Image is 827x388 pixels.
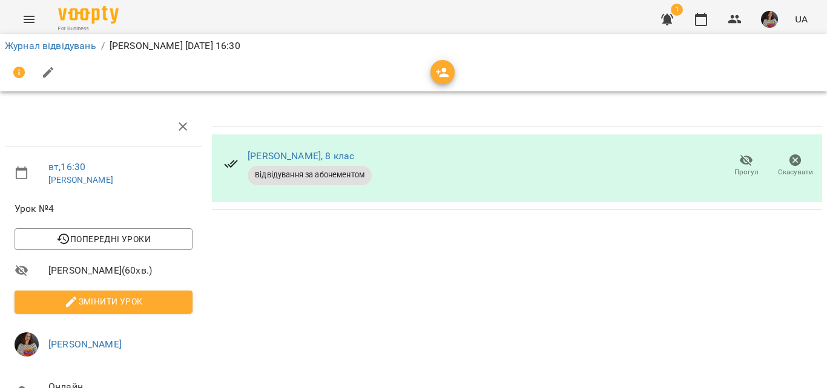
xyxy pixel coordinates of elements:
[761,11,778,28] img: 4d3bcc947d56d787aa4798069d7b122d.jpg
[48,175,113,185] a: [PERSON_NAME]
[15,291,193,312] button: Змінити урок
[771,149,820,183] button: Скасувати
[110,39,240,53] p: [PERSON_NAME] [DATE] 16:30
[48,161,85,173] a: вт , 16:30
[15,202,193,216] span: Урок №4
[790,8,812,30] button: UA
[24,294,183,309] span: Змінити урок
[48,263,193,278] span: [PERSON_NAME] ( 60 хв. )
[5,39,822,53] nav: breadcrumb
[248,169,372,180] span: Відвідування за абонементом
[24,232,183,246] span: Попередні уроки
[58,25,119,33] span: For Business
[248,150,354,162] a: [PERSON_NAME], 8 клас
[671,4,683,16] span: 1
[15,228,193,250] button: Попередні уроки
[734,167,759,177] span: Прогул
[101,39,105,53] li: /
[795,13,808,25] span: UA
[15,332,39,357] img: 4d3bcc947d56d787aa4798069d7b122d.jpg
[48,338,122,350] a: [PERSON_NAME]
[5,40,96,51] a: Журнал відвідувань
[778,167,813,177] span: Скасувати
[58,6,119,24] img: Voopty Logo
[15,5,44,34] button: Menu
[722,149,771,183] button: Прогул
